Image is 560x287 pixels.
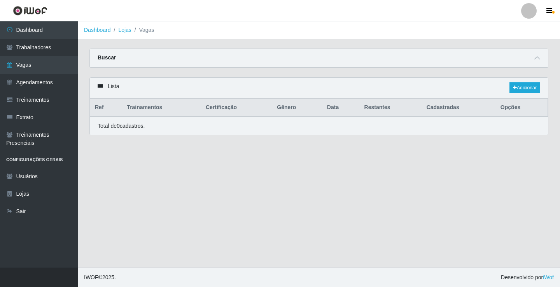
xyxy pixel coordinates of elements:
[122,99,201,117] th: Trainamentos
[90,99,122,117] th: Ref
[322,99,360,117] th: Data
[84,27,111,33] a: Dashboard
[84,273,116,282] span: © 2025 .
[422,99,496,117] th: Cadastradas
[118,27,131,33] a: Lojas
[501,273,554,282] span: Desenvolvido por
[13,6,47,16] img: CoreUI Logo
[90,78,548,98] div: Lista
[84,274,98,280] span: IWOF
[98,122,145,130] p: Total de 0 cadastros.
[201,99,272,117] th: Certificação
[98,54,116,61] strong: Buscar
[509,82,540,93] a: Adicionar
[496,99,548,117] th: Opções
[131,26,154,34] li: Vagas
[360,99,422,117] th: Restantes
[78,21,560,39] nav: breadcrumb
[543,274,554,280] a: iWof
[272,99,322,117] th: Gênero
